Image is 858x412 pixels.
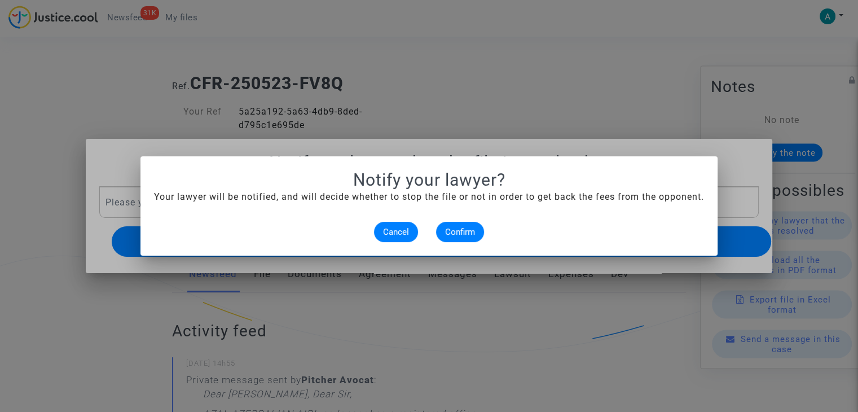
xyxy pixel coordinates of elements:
[383,227,409,237] span: Cancel
[445,227,475,237] span: Confirm
[154,191,704,202] span: Your lawyer will be notified, and will decide whether to stop the file or not in order to get bac...
[374,222,418,242] button: Cancel
[154,170,704,190] h1: Notify your lawyer?
[436,222,484,242] button: Confirm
